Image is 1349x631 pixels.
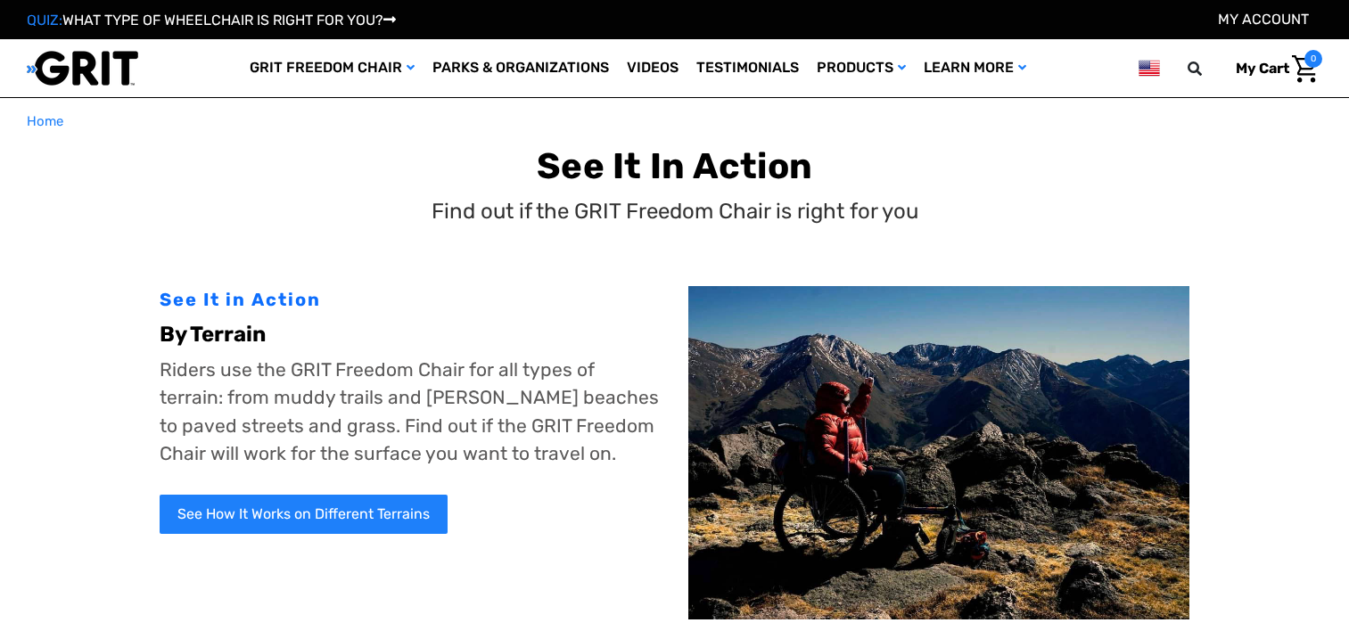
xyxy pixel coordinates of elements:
a: GRIT Freedom Chair [241,39,424,97]
a: Videos [618,39,687,97]
b: See It In Action [537,145,812,187]
nav: Breadcrumb [27,111,1322,132]
p: Riders use the GRIT Freedom Chair for all types of terrain: from muddy trails and [PERSON_NAME] b... [160,356,661,468]
span: 0 [1304,50,1322,68]
a: QUIZ:WHAT TYPE OF WHEELCHAIR IS RIGHT FOR YOU? [27,12,396,29]
span: My Cart [1236,60,1289,77]
a: Learn More [915,39,1035,97]
img: us.png [1139,57,1160,79]
a: Home [27,111,63,132]
b: By Terrain [160,322,266,347]
p: Find out if the GRIT Freedom Chair is right for you [432,195,918,227]
img: GRIT All-Terrain Wheelchair and Mobility Equipment [27,50,138,86]
img: Melissa on rocky terrain using GRIT Freedom Chair hiking [688,286,1189,620]
a: Products [808,39,915,97]
a: Cart with 0 items [1222,50,1322,87]
div: See It in Action [160,286,661,313]
a: Account [1218,11,1309,28]
a: Testimonials [687,39,808,97]
span: QUIZ: [27,12,62,29]
span: Home [27,113,63,129]
a: See How It Works on Different Terrains [160,495,448,534]
img: Cart [1292,55,1318,83]
a: Parks & Organizations [424,39,618,97]
input: Search [1196,50,1222,87]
